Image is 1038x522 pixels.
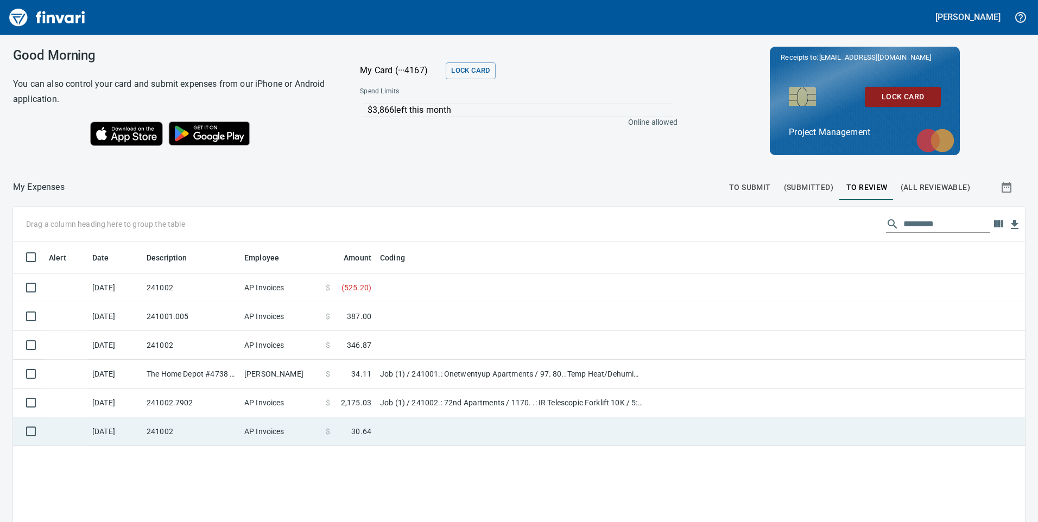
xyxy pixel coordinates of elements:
[26,219,185,230] p: Drag a column heading here to group the table
[326,282,330,293] span: $
[13,48,333,63] h3: Good Morning
[244,251,279,264] span: Employee
[368,104,672,117] p: $3,866 left this month
[781,52,949,63] p: Receipts to:
[1007,217,1023,233] button: Download Table
[13,181,65,194] p: My Expenses
[240,302,321,331] td: AP Invoices
[240,360,321,389] td: [PERSON_NAME]
[789,126,941,139] p: Project Management
[451,65,490,77] span: Lock Card
[351,368,371,379] span: 34.11
[326,311,330,322] span: $
[990,174,1025,200] button: Show transactions within a particular date range
[330,251,371,264] span: Amount
[142,389,240,417] td: 241002.7902
[990,216,1007,232] button: Choose columns to display
[874,90,932,104] span: Lock Card
[88,389,142,417] td: [DATE]
[344,251,371,264] span: Amount
[142,360,240,389] td: The Home Depot #4738 [GEOGRAPHIC_DATA] [GEOGRAPHIC_DATA]
[326,368,330,379] span: $
[142,273,240,302] td: 241002
[326,397,330,408] span: $
[846,181,888,194] span: To Review
[351,426,371,437] span: 30.64
[88,273,142,302] td: [DATE]
[380,251,419,264] span: Coding
[147,251,201,264] span: Description
[90,122,163,146] img: Download on the App Store
[446,62,495,79] button: Lock Card
[240,273,321,302] td: AP Invoices
[240,389,321,417] td: AP Invoices
[818,52,932,62] span: [EMAIL_ADDRESS][DOMAIN_NAME]
[92,251,109,264] span: Date
[933,9,1003,26] button: [PERSON_NAME]
[326,340,330,351] span: $
[7,4,88,30] img: Finvari
[347,311,371,322] span: 387.00
[326,426,330,437] span: $
[380,251,405,264] span: Coding
[351,117,678,128] p: Online allowed
[376,360,647,389] td: Job (1) / 241001.: Onetwentyup Apartments / 97. 80.: Temp Heat/Dehumidification / 5: Other
[147,251,187,264] span: Description
[49,251,80,264] span: Alert
[865,87,941,107] button: Lock Card
[142,302,240,331] td: 241001.005
[142,331,240,360] td: 241002
[88,331,142,360] td: [DATE]
[92,251,123,264] span: Date
[729,181,771,194] span: To Submit
[376,389,647,417] td: Job (1) / 241002.: 72nd Apartments / 1170. .: IR Telescopic Forklift 10K / 5: Other
[13,77,333,107] h6: You can also control your card and submit expenses from our iPhone or Android application.
[88,302,142,331] td: [DATE]
[347,340,371,351] span: 346.87
[244,251,293,264] span: Employee
[142,417,240,446] td: 241002
[784,181,833,194] span: (Submitted)
[935,11,1001,23] h5: [PERSON_NAME]
[163,116,256,151] img: Get it on Google Play
[341,397,371,408] span: 2,175.03
[341,282,371,293] span: ( 525.20 )
[88,360,142,389] td: [DATE]
[49,251,66,264] span: Alert
[901,181,970,194] span: (All Reviewable)
[240,417,321,446] td: AP Invoices
[911,123,960,158] img: mastercard.svg
[360,64,441,77] p: My Card (···4167)
[360,86,537,97] span: Spend Limits
[13,181,65,194] nav: breadcrumb
[240,331,321,360] td: AP Invoices
[88,417,142,446] td: [DATE]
